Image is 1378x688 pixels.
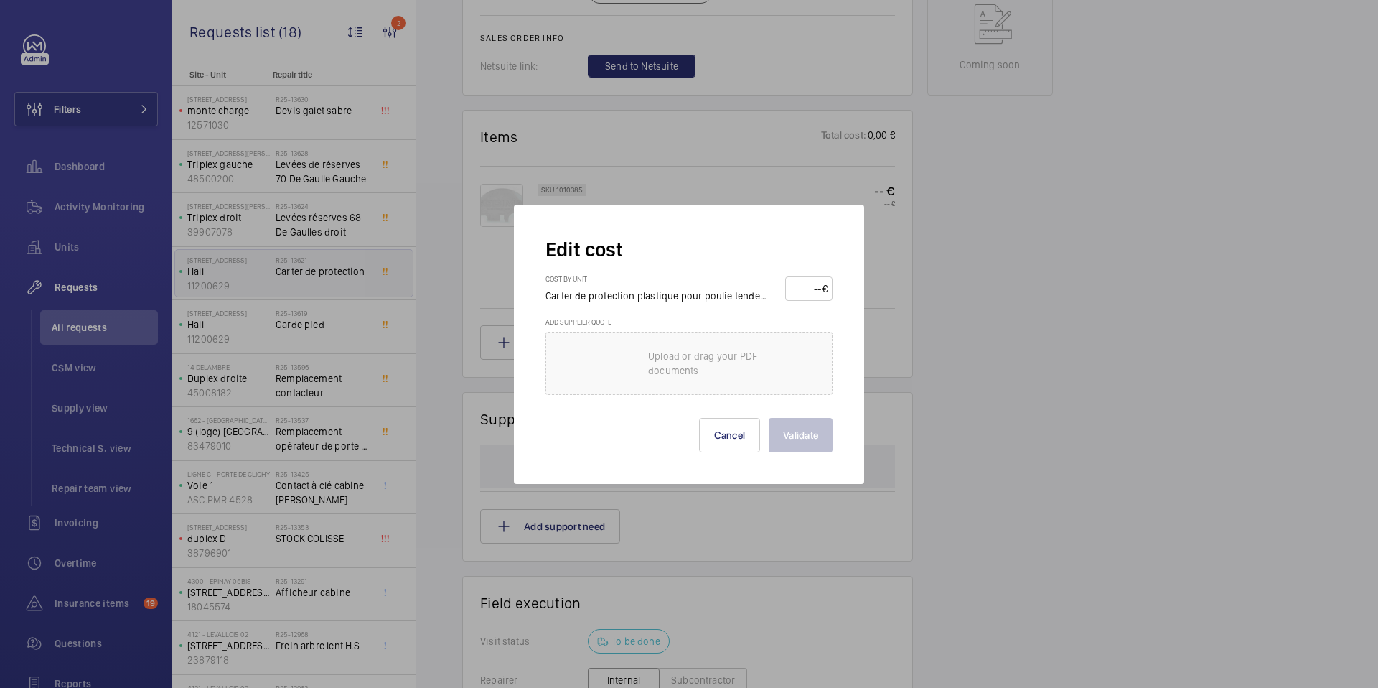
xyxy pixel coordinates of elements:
[648,349,770,378] p: Upload or drag your PDF documents
[545,236,833,263] h2: Edit cost
[545,317,833,332] h3: Add supplier quote
[790,277,822,300] input: --
[699,418,761,452] button: Cancel
[545,274,785,289] h3: Cost by unit
[545,290,864,302] span: Carter de protection plastique pour poulie tendeuse Ø 200 et Ø 300 mm
[822,282,828,296] div: €
[769,418,833,452] button: Validate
